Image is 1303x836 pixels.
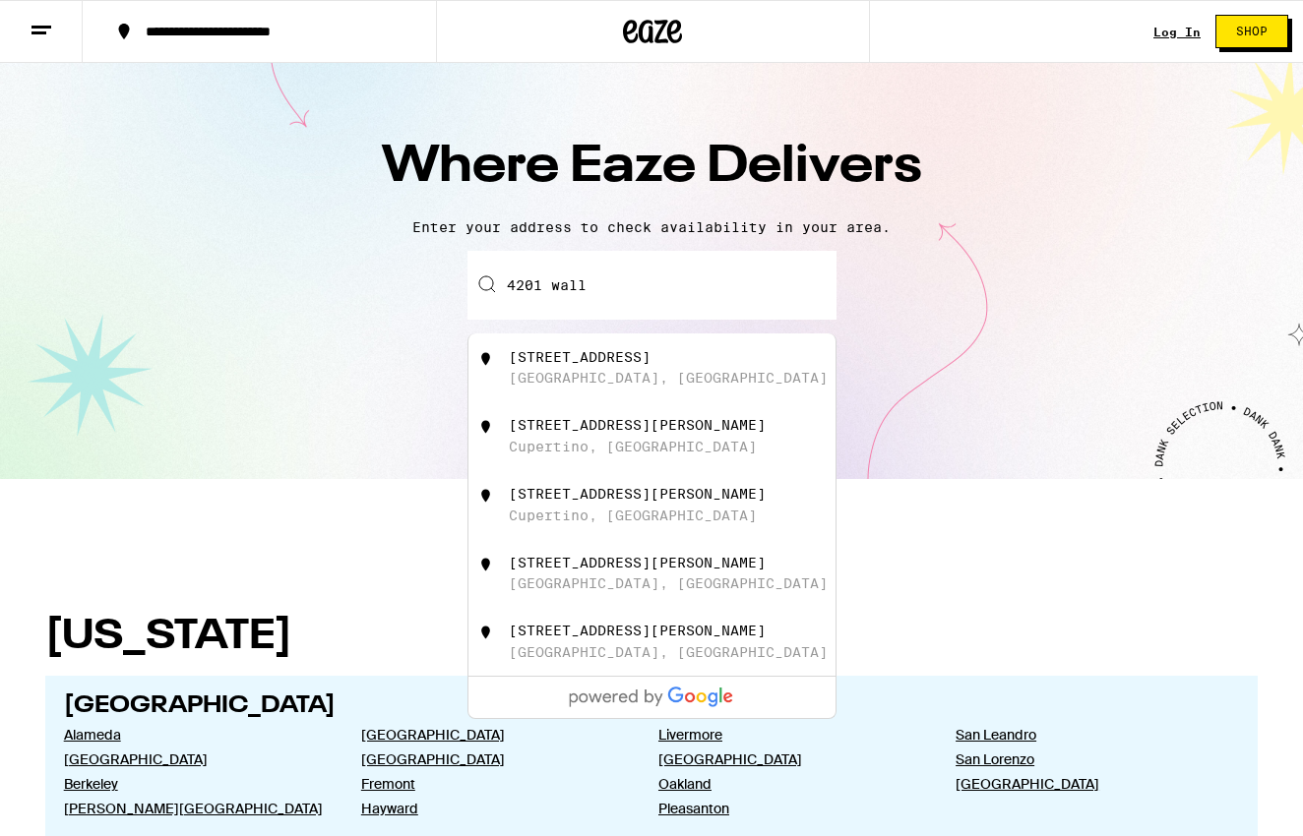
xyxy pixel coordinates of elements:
span: Shop [1236,26,1268,37]
p: Enter your address to check availability in your area. [20,219,1283,235]
input: Enter your delivery address [467,251,837,320]
div: Cupertino, [GEOGRAPHIC_DATA] [509,508,757,523]
a: Berkeley [64,775,330,793]
img: 4201 Wallis Ranch Drive [476,349,496,369]
div: Cupertino, [GEOGRAPHIC_DATA] [509,439,757,454]
a: [GEOGRAPHIC_DATA] [956,775,1221,793]
a: Hayward [361,800,627,817]
a: Shop [1201,15,1303,48]
a: Livermore [658,726,924,744]
img: 4201 Waller Street [476,555,496,574]
div: [GEOGRAPHIC_DATA], [GEOGRAPHIC_DATA] [509,575,828,591]
a: [GEOGRAPHIC_DATA] [64,750,330,768]
img: 4201 Wallace Street [476,623,496,642]
img: 4201 Wallin Ct [476,417,496,437]
a: Fremont [361,775,627,793]
div: [STREET_ADDRESS] [509,349,651,365]
a: [GEOGRAPHIC_DATA] [361,750,627,768]
a: [GEOGRAPHIC_DATA] [361,726,627,744]
a: [GEOGRAPHIC_DATA] [658,750,924,768]
div: [GEOGRAPHIC_DATA], [GEOGRAPHIC_DATA] [509,370,828,386]
div: [GEOGRAPHIC_DATA], [GEOGRAPHIC_DATA] [509,644,828,660]
a: Oakland [658,775,924,793]
a: Alameda [64,726,330,744]
div: [STREET_ADDRESS][PERSON_NAME] [509,417,766,433]
a: San Leandro [956,726,1221,744]
a: [PERSON_NAME][GEOGRAPHIC_DATA] [64,800,330,817]
h1: Where Eaze Delivers [307,132,996,204]
img: 4201 Wallace Dr [476,486,496,506]
div: [STREET_ADDRESS][PERSON_NAME] [509,555,766,570]
h1: [US_STATE] [45,617,1258,658]
a: San Lorenzo [956,750,1221,768]
a: Log In [1153,26,1201,38]
a: Pleasanton [658,800,924,817]
div: [STREET_ADDRESS][PERSON_NAME] [509,486,766,502]
span: Hi. Need any help? [12,14,142,30]
button: Shop [1215,15,1288,48]
h2: [GEOGRAPHIC_DATA] [64,694,1240,718]
div: [STREET_ADDRESS][PERSON_NAME] [509,623,766,638]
